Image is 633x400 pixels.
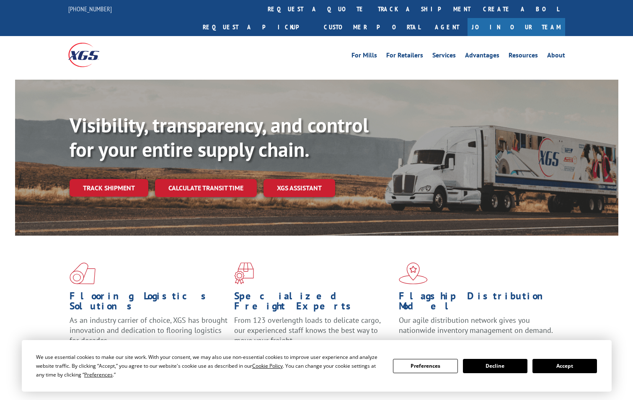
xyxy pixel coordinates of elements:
span: As an industry carrier of choice, XGS has brought innovation and dedication to flooring logistics... [70,315,227,345]
a: [PHONE_NUMBER] [68,5,112,13]
a: Request a pickup [196,18,318,36]
span: Preferences [84,371,113,378]
a: Customer Portal [318,18,426,36]
button: Accept [532,359,597,373]
a: Advantages [465,52,499,61]
a: Calculate transit time [155,179,257,197]
div: Cookie Consent Prompt [22,340,612,392]
img: xgs-icon-flagship-distribution-model-red [399,262,428,284]
span: Our agile distribution network gives you nationwide inventory management on demand. [399,315,553,335]
a: For Mills [351,52,377,61]
a: Join Our Team [468,18,565,36]
img: xgs-icon-total-supply-chain-intelligence-red [70,262,96,284]
a: Track shipment [70,179,148,197]
a: Agent [426,18,468,36]
button: Preferences [393,359,457,373]
h1: Specialized Freight Experts [234,291,393,315]
a: About [547,52,565,61]
button: Decline [463,359,527,373]
img: xgs-icon-focused-on-flooring-red [234,262,254,284]
b: Visibility, transparency, and control for your entire supply chain. [70,112,369,162]
h1: Flooring Logistics Solutions [70,291,228,315]
a: Resources [509,52,538,61]
p: From 123 overlength loads to delicate cargo, our experienced staff knows the best way to move you... [234,315,393,353]
span: Cookie Policy [252,362,283,369]
div: We use essential cookies to make our site work. With your consent, we may also use non-essential ... [36,353,383,379]
h1: Flagship Distribution Model [399,291,557,315]
a: Services [432,52,456,61]
a: XGS ASSISTANT [264,179,335,197]
a: For Retailers [386,52,423,61]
